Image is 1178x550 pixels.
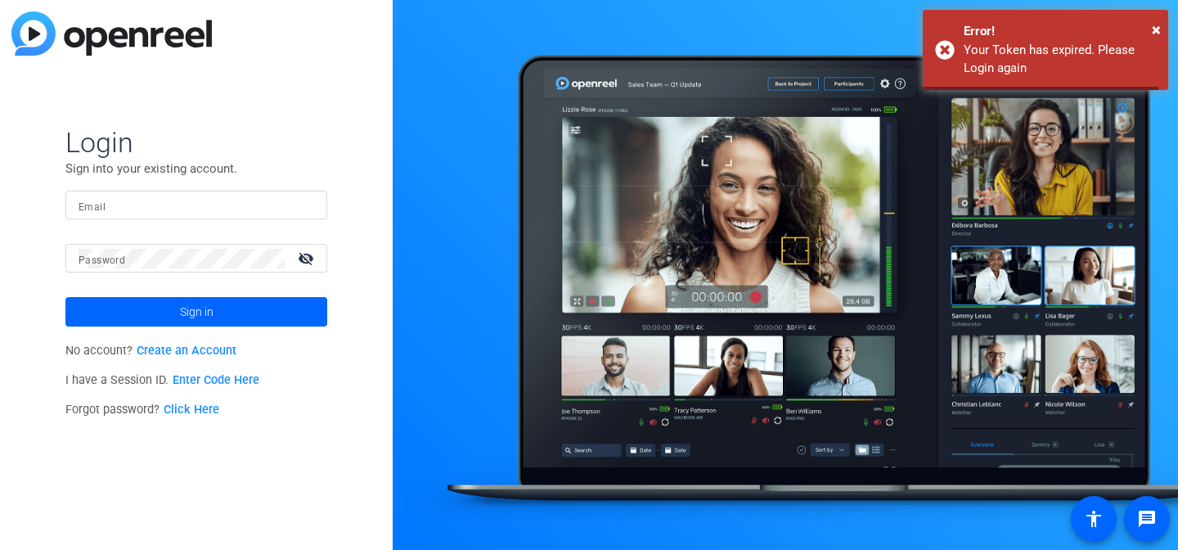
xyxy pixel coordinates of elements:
[65,160,327,178] p: Sign into your existing account.
[1152,17,1161,42] button: Close
[173,373,259,387] a: Enter Code Here
[164,403,219,417] a: Click Here
[11,11,212,56] img: blue-gradient.svg
[1084,509,1104,529] mat-icon: accessibility
[65,403,219,417] span: Forgot password?
[137,344,236,358] a: Create an Account
[288,246,327,270] mat-icon: visibility_off
[65,125,327,160] span: Login
[65,373,259,387] span: I have a Session ID.
[65,297,327,327] button: Sign in
[79,201,106,213] mat-label: Email
[964,22,1156,41] div: Error!
[79,196,314,215] input: Enter Email Address
[964,41,1156,78] div: Your Token has expired. Please Login again
[65,344,236,358] span: No account?
[180,291,214,332] span: Sign in
[1152,20,1161,39] span: ×
[1137,509,1157,529] mat-icon: message
[79,255,125,266] mat-label: Password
